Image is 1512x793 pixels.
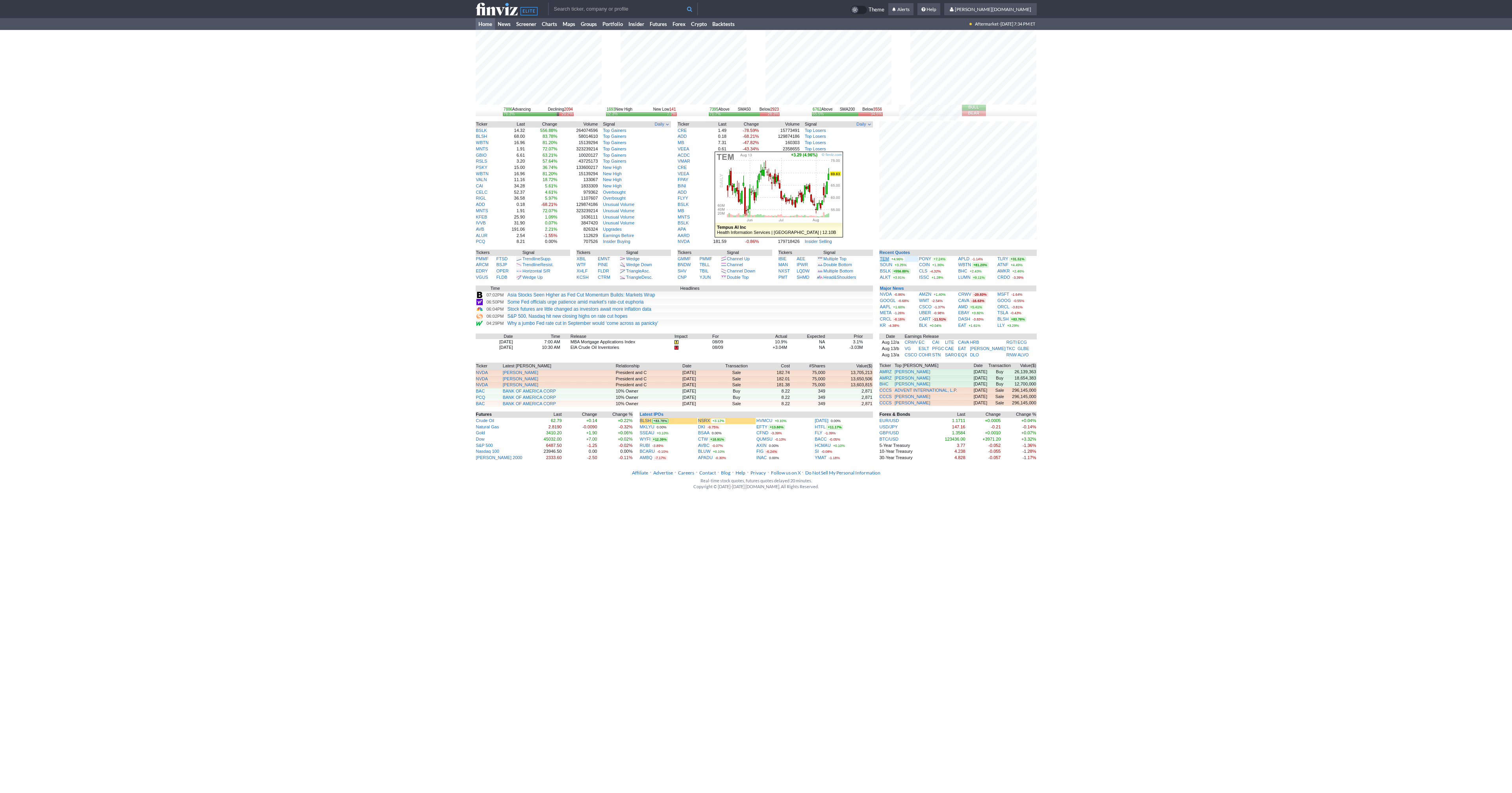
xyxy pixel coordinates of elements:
[905,340,918,345] a: CRWV
[678,215,690,219] a: MNTS
[756,430,769,435] a: CFND
[945,340,954,345] a: LITE
[815,437,827,441] a: BACC
[523,262,554,267] a: TrendlineResist.
[880,437,899,441] a: BTC/USD
[698,418,710,423] a: NSRX
[756,455,767,460] a: INAC
[823,269,853,273] a: Multiple Bottom
[503,370,538,375] a: [PERSON_NAME]
[508,321,659,326] a: Why a jumbo Fed rate cut in September would ‘come across as panicky’
[882,346,899,351] a: Aug 13/b
[640,449,655,454] a: BCARU
[640,412,664,417] b: Latest IPOs
[905,346,911,351] a: VG
[760,107,779,112] div: Below
[756,424,767,429] a: EFTY
[895,400,930,406] a: [PERSON_NAME]
[603,239,630,244] a: Insider Buying
[678,262,691,267] a: BNDW
[678,202,689,207] a: BSLK
[1017,352,1029,357] a: ALVO
[698,437,708,441] a: CTW
[603,233,634,238] a: Earnings Before
[880,394,892,399] a: CCCS
[727,275,749,280] a: Double Top
[598,256,610,261] a: EMNT
[654,121,671,128] button: Signals interval
[797,269,810,273] a: LQDW
[958,346,966,351] a: EAT
[503,395,556,400] a: BANK OF AMERICA CORP
[523,256,540,261] span: Trendline
[578,18,600,30] a: Groups
[513,18,539,30] a: Screener
[603,140,626,145] a: Top Gainers
[548,107,573,112] div: Declining
[736,470,745,476] a: Help
[678,171,689,176] a: VEEA
[895,381,930,387] a: [PERSON_NAME]
[698,443,710,448] a: AVBC
[958,323,966,328] a: EAT
[805,233,832,238] a: Earnings After
[919,292,931,296] a: AMZN
[727,256,750,261] a: Channel Up
[603,220,634,225] a: Unusual Volume
[778,256,787,261] a: IBIE
[880,269,891,273] a: BSLK
[600,18,626,30] a: Portfolio
[603,227,622,232] a: Upgrades
[1006,346,1015,351] a: TKC
[958,352,967,357] a: EQX
[880,275,891,280] a: ALKT
[797,256,805,261] a: AEE
[476,455,523,460] a: [PERSON_NAME] 2000
[919,275,929,280] a: ISSC
[497,275,508,280] a: FLDB
[476,262,489,267] a: ARCM
[603,196,625,200] a: Overbought
[815,449,819,454] a: SI
[815,443,830,448] a: HCMAU
[919,317,931,321] a: CART
[869,6,884,14] span: Theme
[756,437,773,441] a: QUMSU
[476,430,485,435] a: Gold
[560,18,578,30] a: Maps
[919,298,929,303] a: WMT
[1006,340,1017,345] a: RGTI
[805,128,826,133] a: Top Losers
[640,443,650,448] a: RUBI
[958,340,969,345] a: CAVA
[756,449,763,454] a: FIG
[678,275,687,280] a: CNP
[476,146,488,151] a: MNTS
[476,202,485,207] a: ADD
[603,134,626,139] a: Top Gainers
[958,292,971,296] a: CRWV
[678,227,686,232] a: APA
[598,262,608,267] a: PINE
[945,346,954,351] a: CAE
[504,107,531,112] div: Advancing
[626,18,647,30] a: Insider
[970,340,979,345] a: HRB
[815,424,825,429] a: HTFL
[476,208,488,213] a: MNTS
[670,18,688,30] a: Forex
[678,470,694,476] a: Careers
[880,424,898,429] a: USD/JPY
[699,256,712,261] a: PMMF
[678,256,691,261] a: GMMF
[823,256,847,261] a: Multiple Top
[880,250,910,255] b: Recent Quotes
[958,304,968,309] a: AMD
[476,239,485,244] a: PCQ
[548,3,698,15] input: Search ticker, company or profile
[709,107,780,112] div: SMA50
[997,304,1009,309] a: ORCL
[997,292,1009,296] a: MSFT
[678,146,689,151] a: VEEA
[678,269,687,273] a: SHV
